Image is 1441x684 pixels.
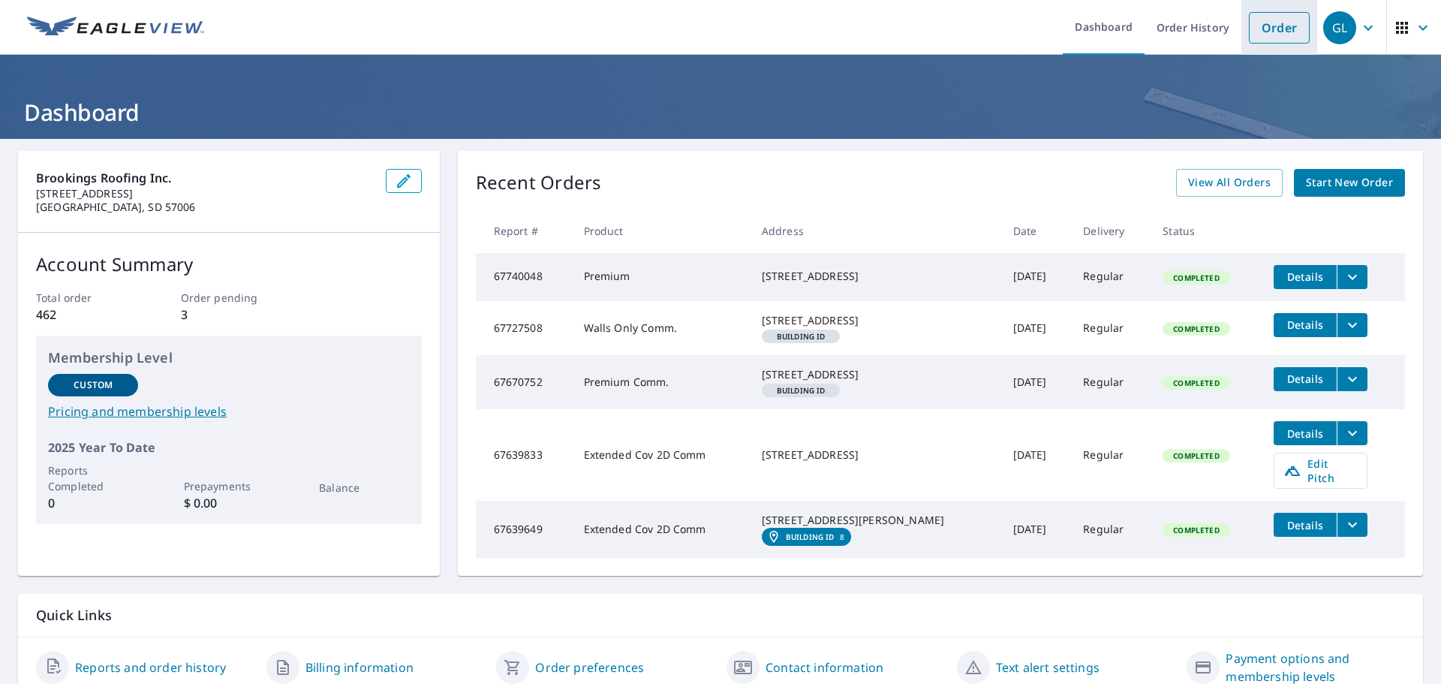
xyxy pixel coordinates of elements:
span: Start New Order [1306,173,1393,192]
a: Billing information [305,658,414,676]
a: Order preferences [535,658,644,676]
a: Edit Pitch [1274,453,1367,489]
a: Order [1249,12,1310,44]
p: Order pending [181,290,277,306]
td: Walls Only Comm. [572,301,750,355]
p: Quick Links [36,606,1405,625]
td: Regular [1071,501,1151,558]
p: Custom [74,378,113,392]
a: Pricing and membership levels [48,402,410,420]
td: [DATE] [1001,355,1072,409]
td: 67727508 [476,301,572,355]
p: 462 [36,306,132,324]
div: [STREET_ADDRESS][PERSON_NAME] [762,513,989,528]
span: Details [1283,318,1328,332]
p: Reports Completed [48,463,138,494]
p: Total order [36,290,132,306]
em: Building ID [777,333,826,340]
th: Address [750,209,1001,253]
p: Recent Orders [476,169,602,197]
span: View All Orders [1188,173,1271,192]
div: [STREET_ADDRESS] [762,269,989,284]
td: Regular [1071,301,1151,355]
p: $ 0.00 [184,494,274,512]
button: detailsBtn-67727508 [1274,313,1337,337]
td: Regular [1071,355,1151,409]
button: filesDropdownBtn-67639649 [1337,513,1367,537]
div: GL [1323,11,1356,44]
p: [GEOGRAPHIC_DATA], SD 57006 [36,200,374,214]
td: 67639833 [476,409,572,501]
span: Details [1283,372,1328,386]
p: 0 [48,494,138,512]
a: Text alert settings [996,658,1100,676]
td: Extended Cov 2D Comm [572,409,750,501]
span: Completed [1164,273,1228,283]
td: [DATE] [1001,409,1072,501]
p: 2025 Year To Date [48,438,410,457]
div: [STREET_ADDRESS] [762,313,989,328]
button: detailsBtn-67740048 [1274,265,1337,289]
p: Balance [319,480,409,496]
span: Details [1283,518,1328,532]
p: Brookings Roofing Inc. [36,169,374,187]
th: Report # [476,209,572,253]
td: Extended Cov 2D Comm [572,501,750,558]
span: Completed [1164,450,1228,461]
td: Premium [572,253,750,301]
td: 67740048 [476,253,572,301]
button: filesDropdownBtn-67639833 [1337,421,1367,445]
td: [DATE] [1001,253,1072,301]
td: 67639649 [476,501,572,558]
th: Product [572,209,750,253]
div: [STREET_ADDRESS] [762,367,989,382]
button: filesDropdownBtn-67670752 [1337,367,1367,391]
button: detailsBtn-67639833 [1274,421,1337,445]
img: EV Logo [27,17,204,39]
button: detailsBtn-67670752 [1274,367,1337,391]
a: Contact information [766,658,883,676]
span: Details [1283,426,1328,441]
em: Building ID [786,532,835,541]
th: Delivery [1071,209,1151,253]
p: Prepayments [184,478,274,494]
p: Membership Level [48,348,410,368]
h1: Dashboard [18,97,1423,128]
td: Regular [1071,409,1151,501]
span: Completed [1164,378,1228,388]
th: Date [1001,209,1072,253]
p: [STREET_ADDRESS] [36,187,374,200]
a: Building ID8 [762,528,851,546]
button: filesDropdownBtn-67727508 [1337,313,1367,337]
td: 67670752 [476,355,572,409]
p: 3 [181,306,277,324]
p: Account Summary [36,251,422,278]
span: Completed [1164,324,1228,334]
button: filesDropdownBtn-67740048 [1337,265,1367,289]
th: Status [1151,209,1262,253]
a: Start New Order [1294,169,1405,197]
td: Regular [1071,253,1151,301]
td: [DATE] [1001,301,1072,355]
div: [STREET_ADDRESS] [762,447,989,463]
em: Building ID [777,387,826,394]
a: Reports and order history [75,658,226,676]
span: Details [1283,270,1328,284]
td: Premium Comm. [572,355,750,409]
span: Completed [1164,525,1228,535]
button: detailsBtn-67639649 [1274,513,1337,537]
a: View All Orders [1176,169,1283,197]
td: [DATE] [1001,501,1072,558]
span: Edit Pitch [1283,457,1358,485]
